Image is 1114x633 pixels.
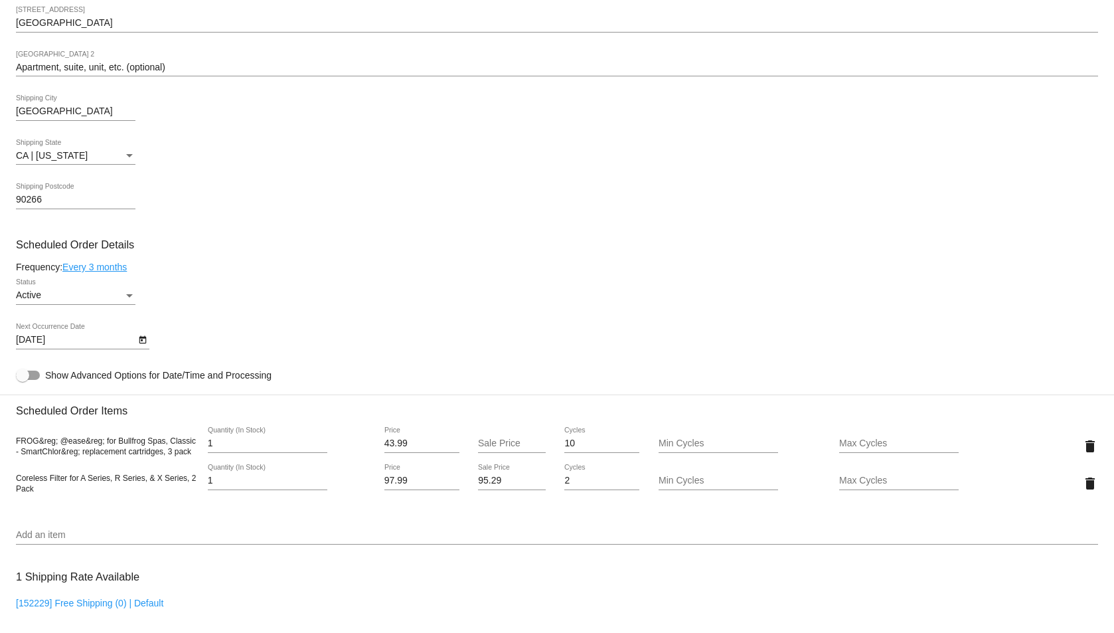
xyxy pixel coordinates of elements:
a: [152229] Free Shipping (0) | Default [16,598,163,608]
input: Shipping Street 2 [16,62,1098,73]
button: Open calendar [135,332,149,346]
input: Min Cycles [659,476,778,486]
input: Add an item [16,530,1098,541]
input: Shipping Postcode [16,195,135,205]
span: Coreless Filter for A Series, R Series, & X Series, 2 Pack [16,474,196,494]
input: Quantity (In Stock) [208,476,327,486]
span: CA | [US_STATE] [16,150,88,161]
mat-select: Shipping State [16,151,135,161]
mat-select: Status [16,290,135,301]
input: Cycles [564,438,639,449]
a: Every 3 months [62,262,127,272]
input: Min Cycles [659,438,778,449]
input: Price [384,438,459,449]
span: FROG&reg; @ease&reg; for Bullfrog Spas, Classic - SmartChlor&reg; replacement cartridges, 3 pack [16,436,196,456]
mat-icon: delete [1082,476,1098,492]
input: Next Occurrence Date [16,335,135,345]
h3: 1 Shipping Rate Available [16,563,139,591]
input: Price [384,476,459,486]
h3: Scheduled Order Details [16,238,1098,251]
div: Frequency: [16,262,1098,272]
h3: Scheduled Order Items [16,395,1098,417]
input: Shipping Street 1 [16,18,1098,29]
input: Sale Price [478,476,546,486]
span: Show Advanced Options for Date/Time and Processing [45,369,272,382]
input: Quantity (In Stock) [208,438,327,449]
mat-icon: delete [1082,438,1098,454]
input: Cycles [564,476,639,486]
input: Max Cycles [839,476,959,486]
input: Shipping City [16,106,135,117]
input: Sale Price [478,438,546,449]
span: Active [16,290,41,300]
input: Max Cycles [839,438,959,449]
